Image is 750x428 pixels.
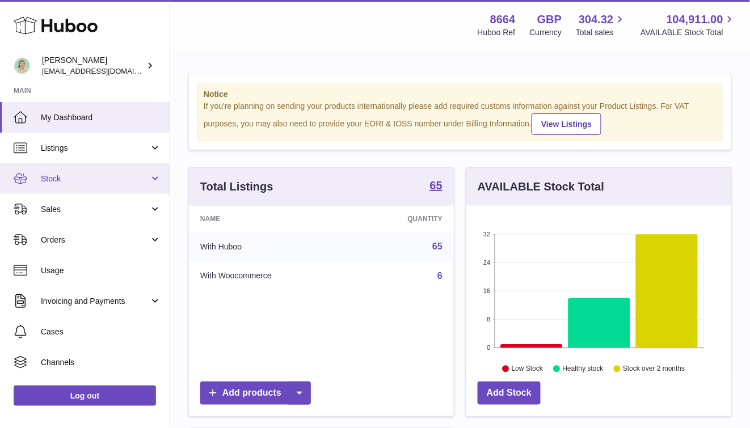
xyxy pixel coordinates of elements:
[41,143,149,154] span: Listings
[483,287,490,294] text: 16
[204,101,717,135] div: If you're planning on sending your products internationally please add required customs informati...
[623,365,685,372] text: Stock over 2 months
[200,179,273,194] h3: Total Listings
[430,180,443,193] a: 65
[41,235,149,245] span: Orders
[14,385,156,406] a: Log out
[576,27,626,38] span: Total sales
[641,27,736,38] span: AVAILABLE Stock Total
[487,344,490,351] text: 0
[42,55,144,77] div: [PERSON_NAME]
[641,12,736,38] a: 104,911.00 AVAILABLE Stock Total
[563,365,604,372] text: Healthy stock
[478,382,541,405] a: Add Stock
[478,27,516,38] div: Huboo Ref
[487,316,490,323] text: 8
[189,206,353,232] th: Name
[41,173,149,184] span: Stock
[432,241,443,251] a: 65
[189,232,353,261] td: With Huboo
[490,12,516,27] strong: 8664
[200,382,311,405] a: Add products
[478,179,604,194] h3: AVAILABLE Stock Total
[530,27,562,38] div: Currency
[537,12,562,27] strong: GBP
[41,357,161,368] span: Channels
[41,296,149,307] span: Invoicing and Payments
[512,365,543,372] text: Low Stock
[41,112,161,123] span: My Dashboard
[41,327,161,337] span: Cases
[437,271,443,281] a: 6
[189,261,353,291] td: With Woocommerce
[430,180,443,191] strong: 65
[667,12,723,27] span: 104,911.00
[14,57,31,74] img: hello@thefacialcuppingexpert.com
[483,259,490,266] text: 24
[579,12,613,27] span: 304.32
[483,231,490,238] text: 32
[204,89,717,100] strong: Notice
[41,204,149,215] span: Sales
[41,265,161,276] span: Usage
[576,12,626,38] a: 304.32 Total sales
[353,206,454,232] th: Quantity
[532,113,601,135] a: View Listings
[42,66,167,75] span: [EMAIL_ADDRESS][DOMAIN_NAME]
